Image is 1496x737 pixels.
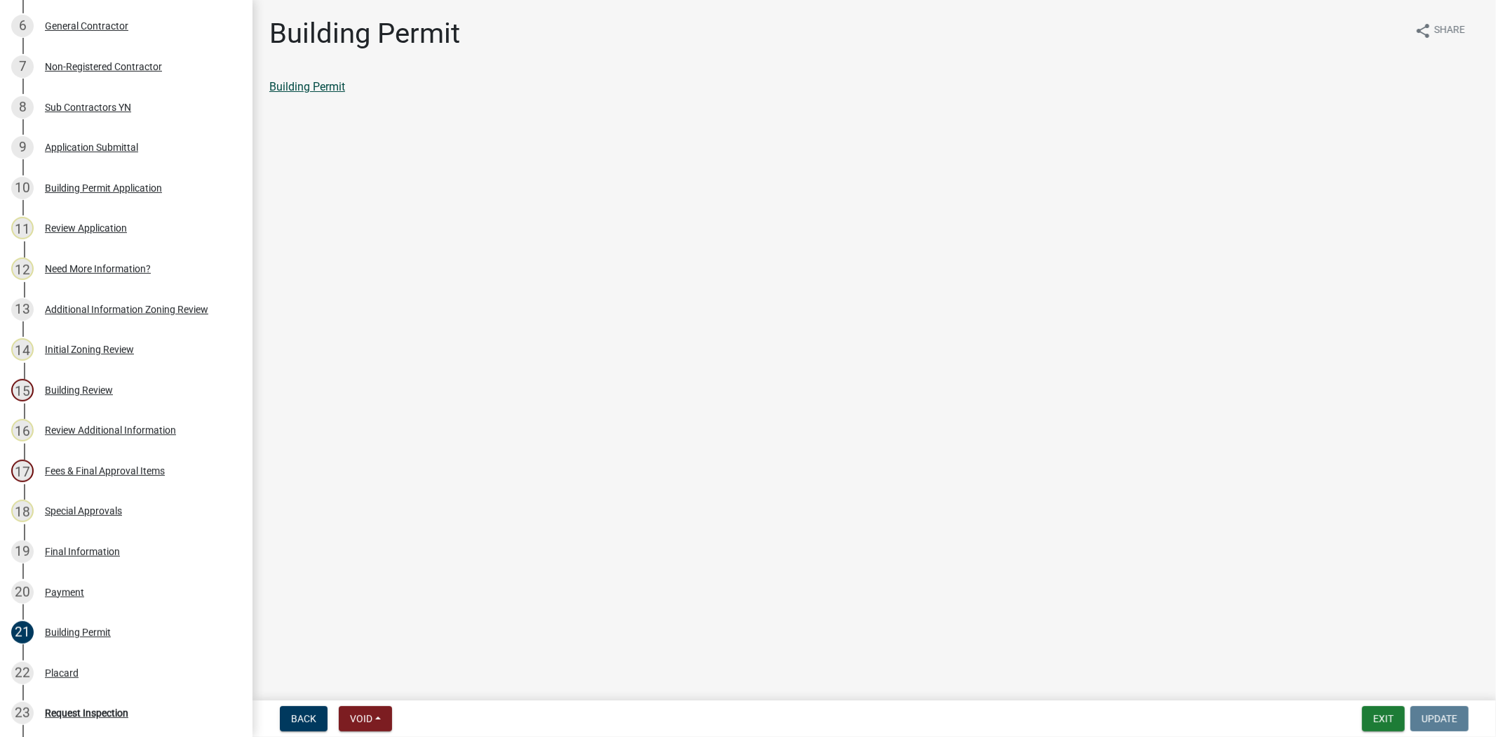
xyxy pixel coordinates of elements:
button: Exit [1362,706,1405,731]
button: Update [1410,706,1469,731]
div: 14 [11,338,34,361]
div: Request Inspection [45,708,128,718]
div: 21 [11,621,34,644]
a: Building Permit [269,80,345,93]
div: Payment [45,587,84,597]
span: Back [291,713,316,724]
div: Review Additional Information [45,425,176,435]
div: Initial Zoning Review [45,345,134,354]
div: Sub Contractors YN [45,102,131,112]
div: Building Permit [45,628,111,637]
div: Fees & Final Approval Items [45,466,165,476]
span: Void [350,713,372,724]
div: 20 [11,581,34,604]
div: 22 [11,662,34,684]
button: shareShare [1403,17,1476,44]
div: Additional Information Zoning Review [45,305,208,314]
button: Back [280,706,328,731]
div: 17 [11,460,34,482]
div: Non-Registered Contractor [45,62,162,72]
div: 11 [11,217,34,239]
h1: Building Permit [269,17,460,51]
div: 7 [11,55,34,78]
div: Final Information [45,547,120,557]
div: 13 [11,298,34,321]
div: 6 [11,15,34,37]
div: 16 [11,419,34,441]
div: Application Submittal [45,142,138,152]
div: 12 [11,258,34,280]
div: Special Approvals [45,506,122,516]
div: Need More Information? [45,264,151,274]
span: Update [1422,713,1457,724]
div: 8 [11,96,34,119]
span: Share [1434,22,1465,39]
div: 15 [11,379,34,401]
div: 19 [11,540,34,563]
div: Review Application [45,223,127,233]
button: Void [339,706,392,731]
div: Building Review [45,385,113,395]
div: 10 [11,177,34,199]
div: Building Permit Application [45,183,162,193]
div: Placard [45,668,79,678]
div: General Contractor [45,21,128,31]
div: 18 [11,500,34,522]
div: 23 [11,702,34,724]
div: 9 [11,136,34,159]
i: share [1415,22,1431,39]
